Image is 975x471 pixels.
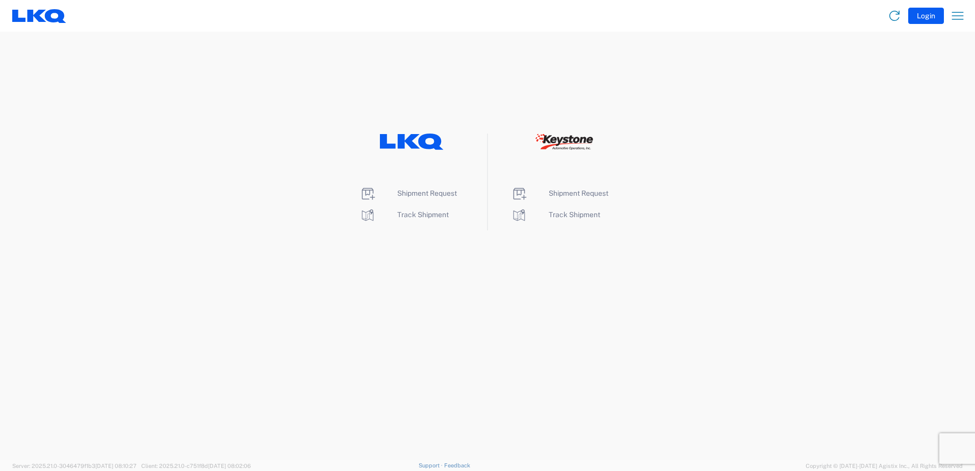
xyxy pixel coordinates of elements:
span: Shipment Request [549,189,608,197]
a: Track Shipment [511,211,600,219]
span: Server: 2025.21.0-3046479f1b3 [12,463,137,469]
a: Shipment Request [511,189,608,197]
span: [DATE] 08:10:27 [95,463,137,469]
a: Support [419,462,444,468]
a: Feedback [444,462,470,468]
span: Shipment Request [397,189,457,197]
a: Shipment Request [360,189,457,197]
span: [DATE] 08:02:06 [208,463,251,469]
span: Copyright © [DATE]-[DATE] Agistix Inc., All Rights Reserved [806,461,963,470]
button: Login [908,8,944,24]
span: Track Shipment [397,211,449,219]
span: Client: 2025.21.0-c751f8d [141,463,251,469]
span: Track Shipment [549,211,600,219]
a: Track Shipment [360,211,449,219]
